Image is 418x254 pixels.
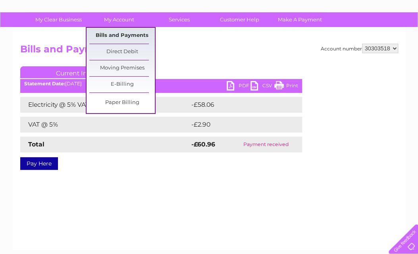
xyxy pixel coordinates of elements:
[365,34,385,40] a: Contact
[230,137,302,152] td: Payment received
[320,34,344,40] a: Telecoms
[20,117,189,133] td: VAT @ 5%
[321,44,398,53] div: Account number
[20,157,58,170] a: Pay Here
[189,97,288,113] td: -£58.06
[274,81,298,92] a: Print
[278,34,293,40] a: Water
[250,81,274,92] a: CSV
[189,117,285,133] td: -£2.90
[392,34,410,40] a: Log out
[89,95,155,111] a: Paper Billing
[89,44,155,60] a: Direct Debit
[207,12,272,27] a: Customer Help
[24,81,65,87] b: Statement Date:
[268,4,323,14] a: 0333 014 3131
[89,77,155,92] a: E-Billing
[349,34,360,40] a: Blog
[227,81,250,92] a: PDF
[267,12,333,27] a: Make A Payment
[22,4,397,38] div: Clear Business is a trading name of Verastar Limited (registered in [GEOGRAPHIC_DATA] No. 3667643...
[298,34,316,40] a: Energy
[86,12,152,27] a: My Account
[20,97,189,113] td: Electricity @ 5% VAT
[20,81,302,87] div: [DATE]
[28,140,44,148] strong: Total
[89,28,155,44] a: Bills and Payments
[20,44,398,59] h2: Bills and Payments
[20,66,139,78] a: Current Invoice
[89,60,155,76] a: Moving Premises
[26,12,91,27] a: My Clear Business
[191,140,215,148] strong: -£60.96
[146,12,212,27] a: Services
[15,21,55,45] img: logo.png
